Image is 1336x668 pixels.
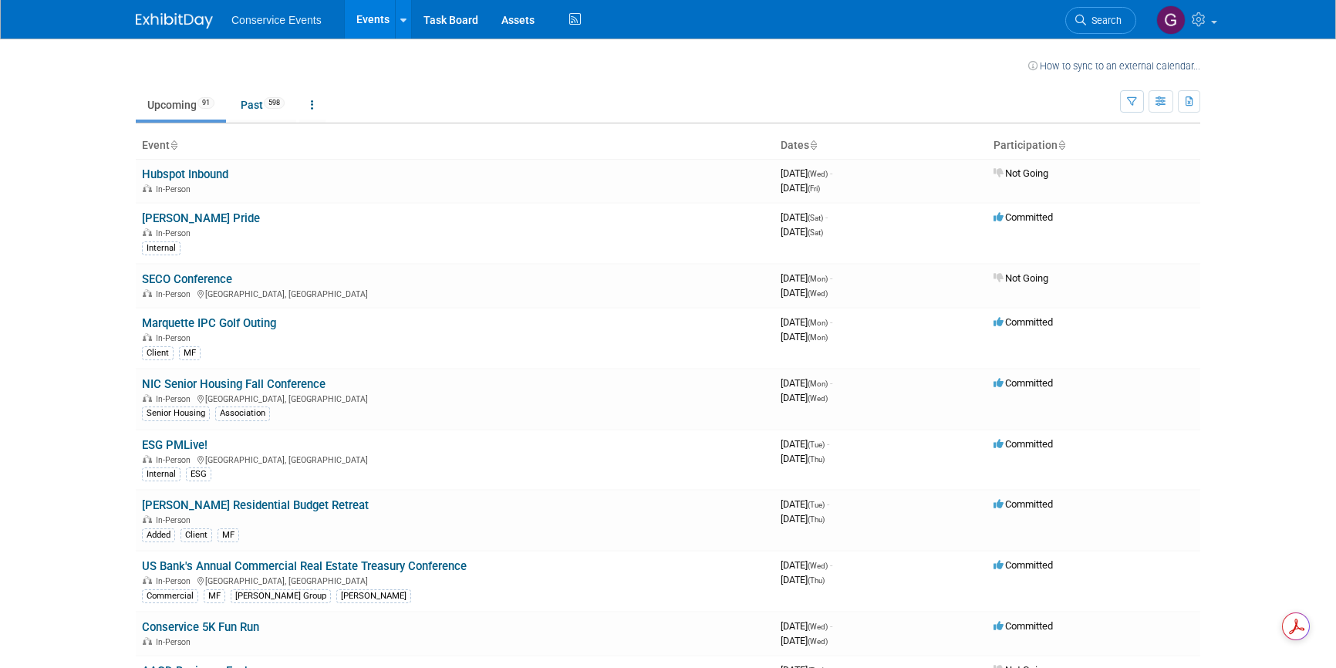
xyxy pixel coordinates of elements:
[143,228,152,236] img: In-Person Event
[143,637,152,645] img: In-Person Event
[781,211,828,223] span: [DATE]
[781,377,832,389] span: [DATE]
[781,287,828,299] span: [DATE]
[1065,7,1136,34] a: Search
[231,14,322,26] span: Conservice Events
[994,211,1053,223] span: Committed
[808,319,828,327] span: (Mon)
[142,620,259,634] a: Conservice 5K Fun Run
[781,513,825,525] span: [DATE]
[781,331,828,342] span: [DATE]
[142,167,228,181] a: Hubspot Inbound
[987,133,1200,159] th: Participation
[808,394,828,403] span: (Wed)
[808,170,828,178] span: (Wed)
[231,589,331,603] div: [PERSON_NAME] Group
[1028,60,1200,72] a: How to sync to an external calendar...
[808,228,823,237] span: (Sat)
[215,407,270,420] div: Association
[136,13,213,29] img: ExhibitDay
[156,333,195,343] span: In-Person
[142,467,180,481] div: Internal
[156,289,195,299] span: In-Person
[774,133,987,159] th: Dates
[781,182,820,194] span: [DATE]
[827,438,829,450] span: -
[142,272,232,286] a: SECO Conference
[143,184,152,192] img: In-Person Event
[264,97,285,109] span: 598
[781,635,828,646] span: [DATE]
[809,139,817,151] a: Sort by Start Date
[143,394,152,402] img: In-Person Event
[142,241,180,255] div: Internal
[830,316,832,328] span: -
[136,90,226,120] a: Upcoming91
[825,211,828,223] span: -
[197,97,214,109] span: 91
[143,333,152,341] img: In-Person Event
[781,167,832,179] span: [DATE]
[170,139,177,151] a: Sort by Event Name
[830,620,832,632] span: -
[218,528,239,542] div: MF
[143,515,152,523] img: In-Person Event
[808,214,823,222] span: (Sat)
[156,455,195,465] span: In-Person
[143,289,152,297] img: In-Person Event
[781,574,825,585] span: [DATE]
[830,272,832,284] span: -
[142,346,174,360] div: Client
[994,498,1053,510] span: Committed
[143,576,152,584] img: In-Person Event
[781,620,832,632] span: [DATE]
[142,211,260,225] a: [PERSON_NAME] Pride
[808,275,828,283] span: (Mon)
[142,528,175,542] div: Added
[830,167,832,179] span: -
[994,559,1053,571] span: Committed
[142,407,210,420] div: Senior Housing
[781,453,825,464] span: [DATE]
[156,637,195,647] span: In-Person
[781,438,829,450] span: [DATE]
[808,576,825,585] span: (Thu)
[781,226,823,238] span: [DATE]
[808,501,825,509] span: (Tue)
[781,316,832,328] span: [DATE]
[1058,139,1065,151] a: Sort by Participation Type
[830,377,832,389] span: -
[994,167,1048,179] span: Not Going
[229,90,296,120] a: Past598
[808,440,825,449] span: (Tue)
[994,316,1053,328] span: Committed
[204,589,225,603] div: MF
[808,515,825,524] span: (Thu)
[781,559,832,571] span: [DATE]
[808,289,828,298] span: (Wed)
[179,346,201,360] div: MF
[808,455,825,464] span: (Thu)
[142,392,768,404] div: [GEOGRAPHIC_DATA], [GEOGRAPHIC_DATA]
[156,576,195,586] span: In-Person
[143,455,152,463] img: In-Person Event
[142,438,207,452] a: ESG PMLive!
[781,392,828,403] span: [DATE]
[142,574,768,586] div: [GEOGRAPHIC_DATA], [GEOGRAPHIC_DATA]
[142,453,768,465] div: [GEOGRAPHIC_DATA], [GEOGRAPHIC_DATA]
[994,377,1053,389] span: Committed
[808,380,828,388] span: (Mon)
[156,515,195,525] span: In-Person
[808,637,828,646] span: (Wed)
[186,467,211,481] div: ESG
[142,498,369,512] a: [PERSON_NAME] Residential Budget Retreat
[994,438,1053,450] span: Committed
[142,589,198,603] div: Commercial
[142,316,276,330] a: Marquette IPC Golf Outing
[142,377,326,391] a: NIC Senior Housing Fall Conference
[781,272,832,284] span: [DATE]
[994,272,1048,284] span: Not Going
[827,498,829,510] span: -
[808,184,820,193] span: (Fri)
[994,620,1053,632] span: Committed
